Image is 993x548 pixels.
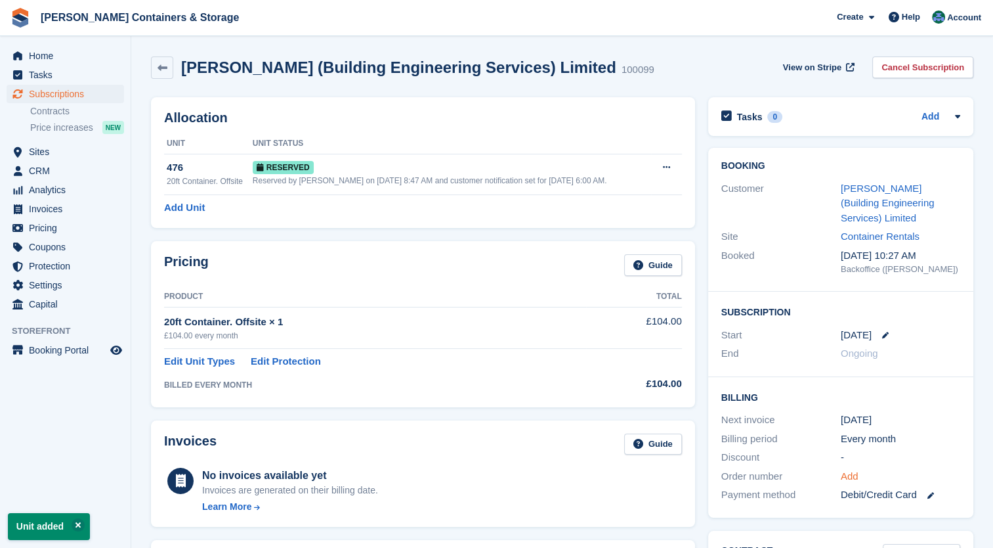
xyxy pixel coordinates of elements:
[29,276,108,294] span: Settings
[7,219,124,237] a: menu
[841,413,960,428] div: [DATE]
[108,342,124,358] a: Preview store
[29,219,108,237] span: Pricing
[624,254,682,276] a: Guide
[29,181,108,199] span: Analytics
[7,162,124,180] a: menu
[102,121,124,134] div: NEW
[167,160,253,175] div: 476
[721,229,841,244] div: Site
[164,434,217,455] h2: Invoices
[721,346,841,361] div: End
[29,257,108,275] span: Protection
[902,11,920,24] span: Help
[721,432,841,447] div: Billing period
[12,325,131,338] span: Storefront
[164,315,586,330] div: 20ft Container. Offsite × 1
[30,120,124,135] a: Price increases NEW
[778,57,857,78] a: View on Stripe
[622,62,654,78] div: 100099
[29,47,108,65] span: Home
[30,105,124,118] a: Contracts
[202,484,378,497] div: Invoices are generated on their billing date.
[721,469,841,484] div: Order number
[721,390,960,403] h2: Billing
[164,110,682,126] h2: Allocation
[253,133,651,154] th: Unit Status
[30,122,93,134] span: Price increases
[721,328,841,343] div: Start
[164,133,253,154] th: Unit
[783,61,841,74] span: View on Stripe
[7,341,124,359] a: menu
[737,111,763,123] h2: Tasks
[841,328,872,343] time: 2025-08-17 23:00:00 UTC
[202,500,251,514] div: Learn More
[841,469,858,484] a: Add
[837,11,863,24] span: Create
[7,143,124,161] a: menu
[181,58,616,76] h2: [PERSON_NAME] (Building Engineering Services) Limited
[164,200,205,216] a: Add Unit
[586,377,682,392] div: £104.00
[767,111,782,123] div: 0
[8,513,90,540] p: Unit added
[11,8,30,28] img: stora-icon-8386f47178a22dfd0bd8f6a31ec36ba5ce8667c1dd55bd0f319d3a0aa187defe.svg
[7,257,124,275] a: menu
[841,231,919,242] a: Container Rentals
[29,85,108,103] span: Subscriptions
[7,276,124,294] a: menu
[721,450,841,465] div: Discount
[624,434,682,455] a: Guide
[29,238,108,256] span: Coupons
[721,488,841,503] div: Payment method
[253,161,314,174] span: Reserved
[721,181,841,226] div: Customer
[932,11,945,24] img: Ricky Sanmarco
[721,305,960,318] h2: Subscription
[202,468,378,484] div: No invoices available yet
[841,183,935,223] a: [PERSON_NAME] (Building Engineering Services) Limited
[29,143,108,161] span: Sites
[253,175,651,187] div: Reserved by [PERSON_NAME] on [DATE] 8:47 AM and customer notification set for [DATE] 6:00 AM.
[586,286,682,308] th: Total
[841,263,960,276] div: Backoffice ([PERSON_NAME])
[202,500,378,514] a: Learn More
[29,341,108,359] span: Booking Portal
[164,286,586,308] th: Product
[164,379,586,391] div: BILLED EVERY MONTH
[29,200,108,218] span: Invoices
[841,348,878,359] span: Ongoing
[164,254,209,276] h2: Pricing
[251,354,321,369] a: Edit Protection
[841,432,960,447] div: Every month
[841,248,960,263] div: [DATE] 10:27 AM
[841,488,960,503] div: Debit/Credit Card
[7,85,124,103] a: menu
[7,181,124,199] a: menu
[29,162,108,180] span: CRM
[947,11,981,24] span: Account
[7,200,124,218] a: menu
[586,307,682,348] td: £104.00
[721,248,841,276] div: Booked
[872,57,973,78] a: Cancel Subscription
[167,175,253,187] div: 20ft Container. Offsite
[29,66,108,84] span: Tasks
[164,354,235,369] a: Edit Unit Types
[841,450,960,465] div: -
[7,238,124,256] a: menu
[7,66,124,84] a: menu
[7,47,124,65] a: menu
[7,295,124,313] a: menu
[29,295,108,313] span: Capital
[721,413,841,428] div: Next invoice
[721,161,960,171] h2: Booking
[921,110,939,125] a: Add
[35,7,244,28] a: [PERSON_NAME] Containers & Storage
[164,330,586,342] div: £104.00 every month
